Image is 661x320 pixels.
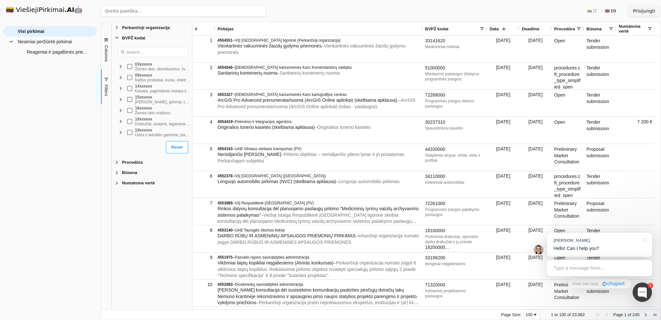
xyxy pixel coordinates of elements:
span: 1 [624,312,626,317]
div: [DATE] [519,63,552,89]
a: Free live chat· [568,279,631,288]
div: [DATE] [519,36,552,62]
span: Procedūra [122,160,143,165]
div: Preliminary Market Consultation [552,144,584,171]
div: Statybiniai strypai, virbai, viela ir profiliai [425,153,484,163]
span: VšĮ Respublikinė [GEOGRAPHIC_DATA] (PV) [235,201,314,205]
div: 1 [648,283,653,288]
div: 7 200 € [616,117,655,144]
div: 72261000 [425,201,484,207]
span: Sanitarinių konteinerių nuoma [218,70,277,76]
div: 15xxxxxx [135,95,198,99]
span: UAB Tauragės šilumos tinklai [235,228,285,232]
span: Columns [104,45,108,62]
div: Viršutiniai drabužiai [425,251,484,256]
span: Numatoma vertė [122,181,155,185]
div: Kasyba, pagrindiniai metalai ir susiję produktai [135,88,191,94]
div: – [218,228,420,233]
div: [DATE] [519,280,552,306]
span: Originalios tonerio kasetės (skelbiama apklausa) [218,125,315,130]
div: 19xxxxxx [135,128,198,132]
span: BVPŽ kodai [122,36,145,40]
span: ArcGIS Pro Advanced prenumerata/nuoma (ArcGIS Online aplinkai) (skelbiama apklausa). [218,98,398,103]
div: Next Page [643,312,648,317]
span: – Lengvojo automobilio pirkimas. [336,179,401,184]
span: Priėmimo ir integracijos agentūra [235,119,291,124]
div: – [218,92,420,97]
div: Tender submission [584,117,616,144]
div: [PERSON_NAME] [554,237,639,243]
div: 30237310 [425,119,484,126]
div: Keleiviniai automobiliai [425,180,484,185]
div: – [218,201,420,206]
span: – Perkančioji organizacija numato įsigyti 6 vikšrinius laiptų kopiklius. Reikalavimai pirkimo obj... [218,260,416,278]
div: Last Page [652,312,657,317]
div: 7 [195,199,212,208]
div: Programinės įrangos tiekimo paslaugos [425,98,484,109]
div: Inžinerinio projektavimo paslaugos [425,288,484,299]
div: Proposal submission [584,198,616,225]
span: Pasvalio rajono savivaldybės administracija [235,255,309,260]
span: Perkančioji organizacija [122,25,170,30]
div: 45212320 [425,309,484,315]
div: [DATE] [487,144,519,171]
div: 44330000 [425,146,484,153]
div: [DATE] [519,171,552,198]
div: 5 [195,144,212,154]
div: 4 [195,117,212,127]
strong: .AI [65,6,75,14]
span: [DEMOGRAPHIC_DATA] kariuomenės Karo kartografijos centras [235,92,346,97]
div: Naftos produktai, kuras, elektra ir kiti energijos šaltiniai [135,77,191,83]
span: Pirkėjas [218,26,234,31]
div: Type a message here... [547,260,652,276]
div: Tender submission [584,36,616,62]
div: 3 [195,90,212,99]
div: Previous Page [604,312,609,317]
span: Vikšriniai laiptų kopikliai neįgaliesiems (Atviras konkursas) [218,260,333,265]
div: Preliminary Market Consultation [552,280,584,306]
span: Numatoma vertė [619,24,647,34]
div: [DATE] [519,144,552,171]
button: Prisijungti [628,5,660,17]
span: Data [490,26,499,31]
div: 18300000 [425,251,484,257]
span: to [554,312,558,317]
div: 2 [195,63,212,72]
div: [DATE] [487,198,519,225]
div: 8 [195,226,212,235]
div: 51000000 [425,65,484,71]
span: 23,982 [572,312,585,317]
span: VšĮ [GEOGRAPHIC_DATA] ligoninė (Perkančioji organizacija) [235,38,341,43]
span: 4553140 [218,228,233,232]
div: – [218,119,420,124]
div: Open [552,90,584,117]
div: – [218,65,420,70]
span: 100 [559,312,566,317]
div: – [218,255,420,260]
span: of [567,312,571,317]
span: Būsena [586,26,602,31]
span: # [195,26,197,31]
div: Profesiniai drabužiai, specialūs darbo drabužiai ir jų priedai [425,234,484,244]
div: 72268000 [425,92,484,98]
div: Tender submission [584,171,616,198]
div: 09xxxxxx [135,73,198,77]
span: – ArcGIS Pro Advanced prenumerata/nuoma (ArcGIS Online aplinkai) (toliau - paslaugos). [218,98,415,109]
div: Proposal submission [584,144,616,171]
div: Filter List 5 Filters [112,22,192,188]
span: Free live chat [573,281,598,287]
div: procedures.cft_procedure_type_simplified_open [552,63,584,89]
div: Spausdintuvų kasetės [425,126,484,131]
div: – [218,146,420,151]
span: 4554551 [218,38,233,43]
span: Filters [104,85,108,96]
span: UAB Vilniaus viešasis transportas (PV) [235,147,301,151]
div: 33141620 [425,38,484,44]
div: Tender submission [584,63,616,89]
div: 10 [195,280,212,289]
span: BVPŽ kodai [425,26,448,31]
div: 34110000 [425,173,484,180]
div: Programinės įrangos palaikymo paslaugos [425,207,484,217]
div: [DATE] [487,171,519,198]
span: Druskininkų savivaldybės administracija [235,282,303,287]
